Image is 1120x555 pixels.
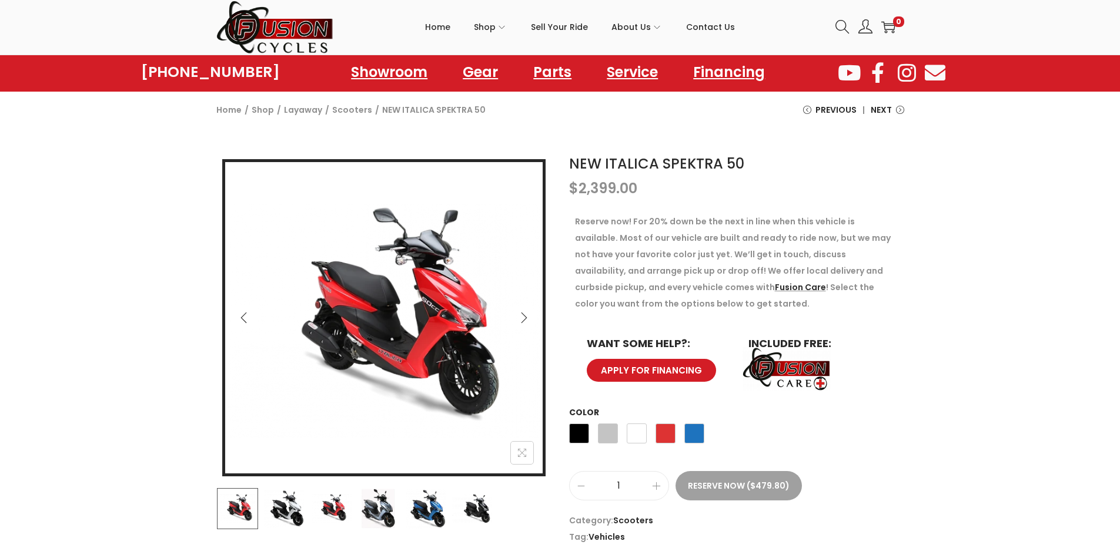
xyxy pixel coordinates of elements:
img: NEW ITALICA SPEKTRA 50 [225,162,543,479]
a: Shop [252,104,274,116]
a: Gear [451,59,510,86]
input: Product quantity [570,477,668,494]
a: Parts [521,59,583,86]
a: Showroom [339,59,439,86]
a: About Us [611,1,663,53]
span: Shop [474,12,496,42]
span: Previous [815,102,857,118]
p: Reserve now! For 20% down be the next in line when this vehicle is available. Most of our vehicle... [575,213,898,312]
a: Vehicles [589,531,625,543]
span: / [277,102,281,118]
span: Contact Us [686,12,735,42]
span: Category: [569,512,904,529]
img: Product image [405,488,446,529]
a: Shop [474,1,507,53]
span: Home [425,12,450,42]
span: NEW ITALICA SPEKTRA 50 [382,102,486,118]
a: Scooters [613,514,653,526]
span: APPLY FOR FINANCING [601,366,702,375]
a: Financing [681,59,777,86]
a: Home [425,1,450,53]
nav: Primary navigation [334,1,827,53]
a: APPLY FOR FINANCING [587,359,716,382]
h6: INCLUDED FREE: [748,338,887,349]
span: Tag: [569,529,904,545]
img: Product image [263,488,305,529]
button: Next [511,305,537,331]
a: Layaway [284,104,322,116]
span: / [375,102,379,118]
a: 0 [881,20,895,34]
a: Home [216,104,242,116]
span: $ [569,179,579,198]
img: Product image [217,488,258,529]
a: Scooters [332,104,372,116]
img: Product image [311,488,352,529]
a: Service [595,59,670,86]
span: Next [871,102,892,118]
label: Color [569,406,599,418]
nav: Menu [339,59,777,86]
a: Sell Your Ride [531,1,588,53]
span: / [245,102,249,118]
h6: WANT SOME HELP?: [587,338,725,349]
a: Fusion Care [775,281,826,293]
span: About Us [611,12,651,42]
span: Sell Your Ride [531,12,588,42]
img: Product image [357,488,399,529]
a: Contact Us [686,1,735,53]
bdi: 2,399.00 [569,179,637,198]
a: Next [871,102,904,127]
a: Previous [803,102,857,127]
a: [PHONE_NUMBER] [141,64,280,80]
button: Previous [231,305,257,331]
span: / [325,102,329,118]
img: Product image [452,488,493,529]
button: Reserve Now ($479.80) [676,471,802,500]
